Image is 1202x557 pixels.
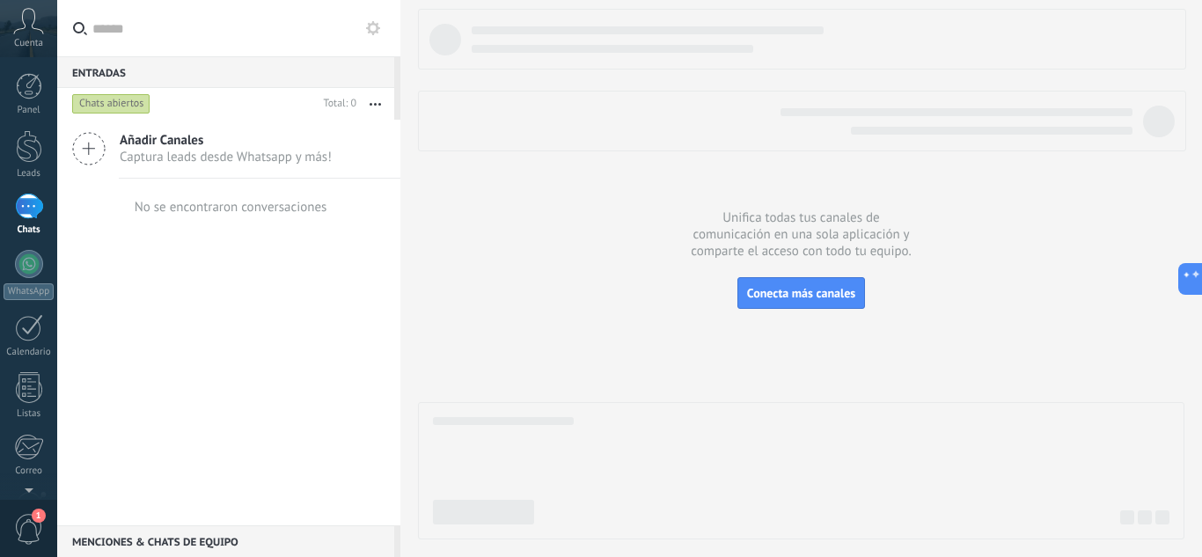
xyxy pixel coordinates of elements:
div: WhatsApp [4,283,54,300]
div: Leads [4,168,55,180]
div: No se encontraron conversaciones [135,199,327,216]
div: Menciones & Chats de equipo [57,525,394,557]
span: Cuenta [14,38,43,49]
span: Conecta más canales [747,285,855,301]
div: Correo [4,465,55,477]
div: Calendario [4,347,55,358]
div: Panel [4,105,55,116]
div: Chats abiertos [72,93,150,114]
div: Listas [4,408,55,420]
span: Añadir Canales [120,132,332,149]
div: Chats [4,224,55,236]
div: Entradas [57,56,394,88]
button: Conecta más canales [737,277,865,309]
div: Total: 0 [317,95,356,113]
span: 1 [32,509,46,523]
span: Captura leads desde Whatsapp y más! [120,149,332,165]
